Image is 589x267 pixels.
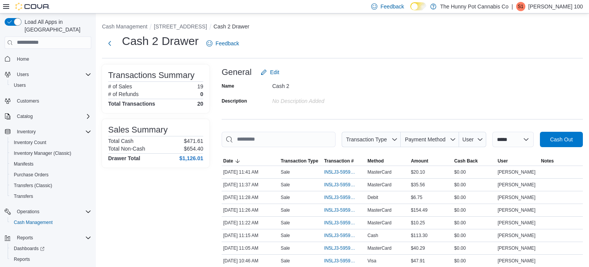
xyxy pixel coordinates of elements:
span: MasterCard [367,169,392,175]
span: Payment Method [405,136,446,143]
span: Cash Out [550,136,573,143]
span: Manifests [11,159,91,169]
div: $0.00 [453,231,496,240]
span: Transfers [11,192,91,201]
a: Users [11,81,29,90]
a: Customers [14,96,42,106]
button: IN5LJ3-5959643 [324,180,364,189]
div: $0.00 [453,167,496,177]
a: Transfers (Classic) [11,181,55,190]
h4: Drawer Total [108,155,140,161]
div: $0.00 [453,206,496,215]
span: Users [14,70,91,79]
a: Reports [11,255,33,264]
button: Users [2,69,94,80]
h6: # of Sales [108,83,132,90]
span: Transaction # [324,158,354,164]
span: Edit [270,68,279,76]
button: Users [8,80,94,91]
span: User [462,136,474,143]
span: Operations [14,207,91,216]
button: Customers [2,95,94,106]
div: [DATE] 11:05 AM [222,244,279,253]
button: Users [14,70,32,79]
a: Home [14,55,32,64]
button: Transaction Type [279,156,322,166]
label: Description [222,98,247,104]
span: Catalog [14,112,91,121]
button: User [496,156,540,166]
h4: Total Transactions [108,101,155,107]
span: Inventory [17,129,36,135]
div: [DATE] 11:37 AM [222,180,279,189]
span: $154.49 [411,207,427,213]
p: Sale [281,232,290,239]
button: Transaction Type [342,132,401,147]
span: Dashboards [14,245,44,252]
button: Reports [2,232,94,243]
span: IN5LJ3-5959672 [324,169,357,175]
button: Operations [14,207,43,216]
span: Dashboards [11,244,91,253]
h4: 20 [197,101,203,107]
div: [DATE] 11:28 AM [222,193,279,202]
span: IN5LJ3-5959477 [324,245,357,251]
button: Reports [8,254,94,265]
button: Transfers (Classic) [8,180,94,191]
span: Transfers (Classic) [14,182,52,189]
a: Cash Management [11,218,56,227]
div: [DATE] 11:26 AM [222,206,279,215]
button: IN5LJ3-5959592 [324,193,364,202]
span: IN5LJ3-5959580 [324,207,357,213]
span: [PERSON_NAME] [498,258,536,264]
button: IN5LJ3-5959375 [324,256,364,265]
span: [PERSON_NAME] [498,207,536,213]
button: Operations [2,206,94,217]
p: [PERSON_NAME] 100 [528,2,583,11]
button: IN5LJ3-5959522 [324,231,364,240]
span: Visa [367,258,376,264]
span: [PERSON_NAME] [498,220,536,226]
button: [STREET_ADDRESS] [154,23,207,30]
span: Dark Mode [410,10,411,11]
span: MasterCard [367,245,392,251]
button: Cash Management [8,217,94,228]
span: Transaction Type [346,136,387,143]
span: [PERSON_NAME] [498,169,536,175]
div: [DATE] 11:15 AM [222,231,279,240]
span: Inventory Count [14,139,46,146]
span: Reports [14,256,30,262]
span: Operations [17,209,39,215]
button: Reports [14,233,36,242]
p: Sale [281,169,290,175]
span: [PERSON_NAME] [498,194,536,201]
span: Inventory Manager (Classic) [11,149,91,158]
button: Amount [409,156,452,166]
span: Cash Management [11,218,91,227]
span: Manifests [14,161,33,167]
button: Next [102,36,117,51]
button: Inventory [2,126,94,137]
p: | [512,2,513,11]
span: Debit [367,194,378,201]
span: IN5LJ3-5959375 [324,258,357,264]
button: Inventory [14,127,39,136]
span: Catalog [17,113,33,119]
div: $0.00 [453,180,496,189]
a: Manifests [11,159,36,169]
p: Sale [281,182,290,188]
button: IN5LJ3-5959477 [324,244,364,253]
button: IN5LJ3-5959580 [324,206,364,215]
span: $20.10 [411,169,425,175]
nav: An example of EuiBreadcrumbs [102,23,583,32]
span: Home [17,56,29,62]
p: Sale [281,220,290,226]
span: Method [367,158,384,164]
a: Feedback [203,36,242,51]
span: Transfers [14,193,33,199]
span: User [498,158,508,164]
h3: Sales Summary [108,125,168,134]
span: $6.75 [411,194,422,201]
button: Manifests [8,159,94,169]
span: [PERSON_NAME] [498,245,536,251]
